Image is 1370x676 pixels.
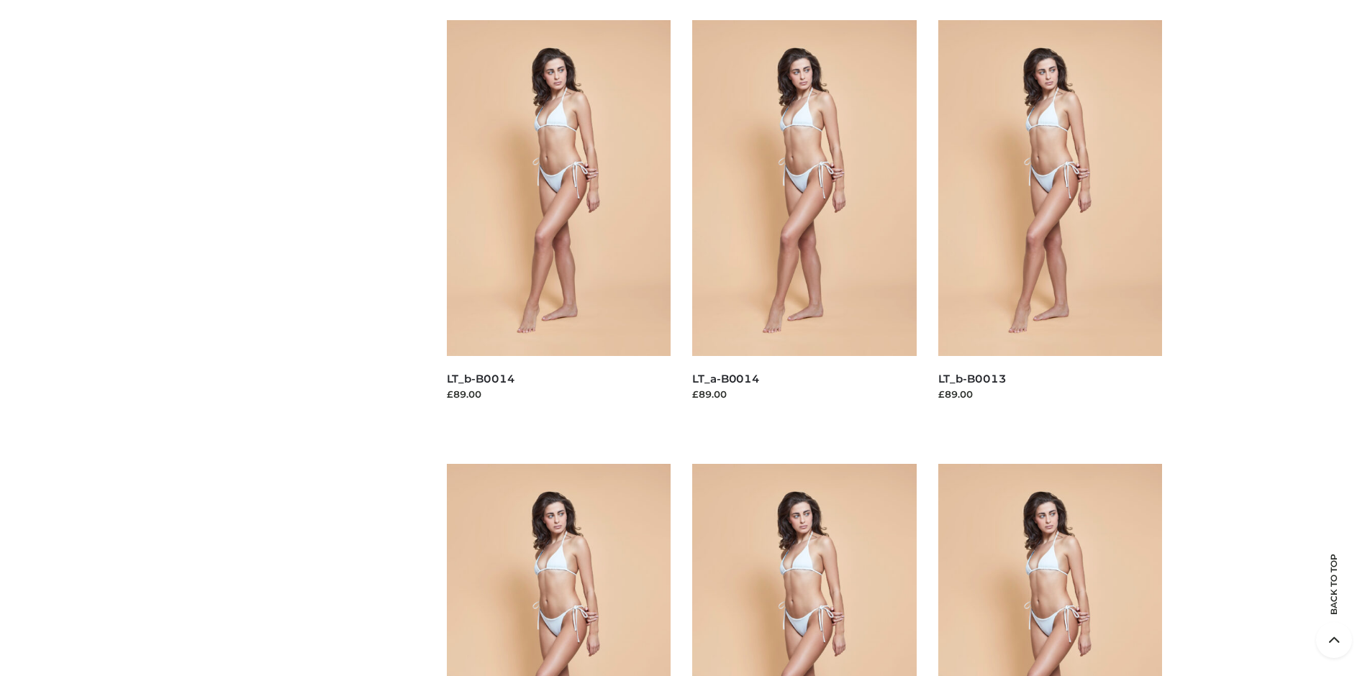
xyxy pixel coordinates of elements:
div: £89.00 [692,387,917,401]
span: Back to top [1316,579,1352,615]
a: LT_b-B0014 [447,372,515,385]
a: LT_a-B0014 [692,372,760,385]
div: £89.00 [938,387,1163,401]
a: LT_b-B0013 [938,372,1007,385]
div: £89.00 [447,387,671,401]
